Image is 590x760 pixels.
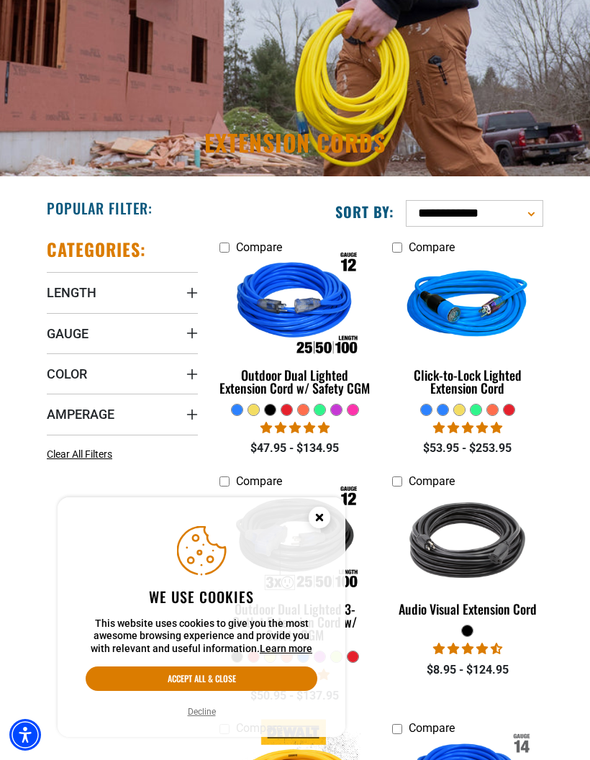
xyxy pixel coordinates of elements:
div: Accessibility Menu [9,719,41,751]
span: Gauge [47,325,88,342]
div: $47.95 - $134.95 [219,440,371,457]
div: $8.95 - $124.95 [392,661,543,679]
h2: Popular Filter: [47,199,153,217]
img: black [391,472,544,609]
span: 4.73 stars [433,642,502,656]
a: This website uses cookies to give you the most awesome browsing experience and provide you with r... [260,643,312,654]
span: Color [47,366,87,382]
span: Amperage [47,406,114,422]
h2: We use cookies [86,587,317,606]
div: Audio Visual Extension Cord [392,602,543,615]
a: blue Click-to-Lock Lighted Extension Cord [392,261,543,403]
a: Clear All Filters [47,447,118,462]
summary: Amperage [47,394,198,434]
a: Outdoor Dual Lighted 3-Outlet Extension Cord w/ Safety CGM Outdoor Dual Lighted 3-Outlet Extensio... [219,495,371,650]
span: Compare [409,240,455,254]
span: 4.81 stars [260,421,330,435]
img: Outdoor Dual Lighted Extension Cord w/ Safety CGM [219,238,371,375]
span: Compare [236,240,282,254]
img: blue [391,238,544,375]
h1: Extension Cords [47,131,543,154]
h2: Categories: [47,238,146,261]
span: 4.87 stars [433,421,502,435]
p: This website uses cookies to give you the most awesome browsing experience and provide you with r... [86,617,317,656]
aside: Cookie Consent [58,497,345,738]
span: Compare [236,474,282,488]
span: Length [47,284,96,301]
label: Sort by: [335,202,394,221]
a: black Audio Visual Extension Cord [392,495,543,624]
div: $53.95 - $253.95 [392,440,543,457]
summary: Gauge [47,313,198,353]
div: Outdoor Dual Lighted Extension Cord w/ Safety CGM [219,368,371,394]
summary: Color [47,353,198,394]
span: Compare [409,474,455,488]
a: Outdoor Dual Lighted Extension Cord w/ Safety CGM Outdoor Dual Lighted Extension Cord w/ Safety CGM [219,261,371,403]
span: Clear All Filters [47,448,112,460]
div: Click-to-Lock Lighted Extension Cord [392,368,543,394]
span: Compare [409,721,455,735]
button: Accept all & close [86,666,317,691]
button: Decline [183,705,220,719]
summary: Length [47,272,198,312]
